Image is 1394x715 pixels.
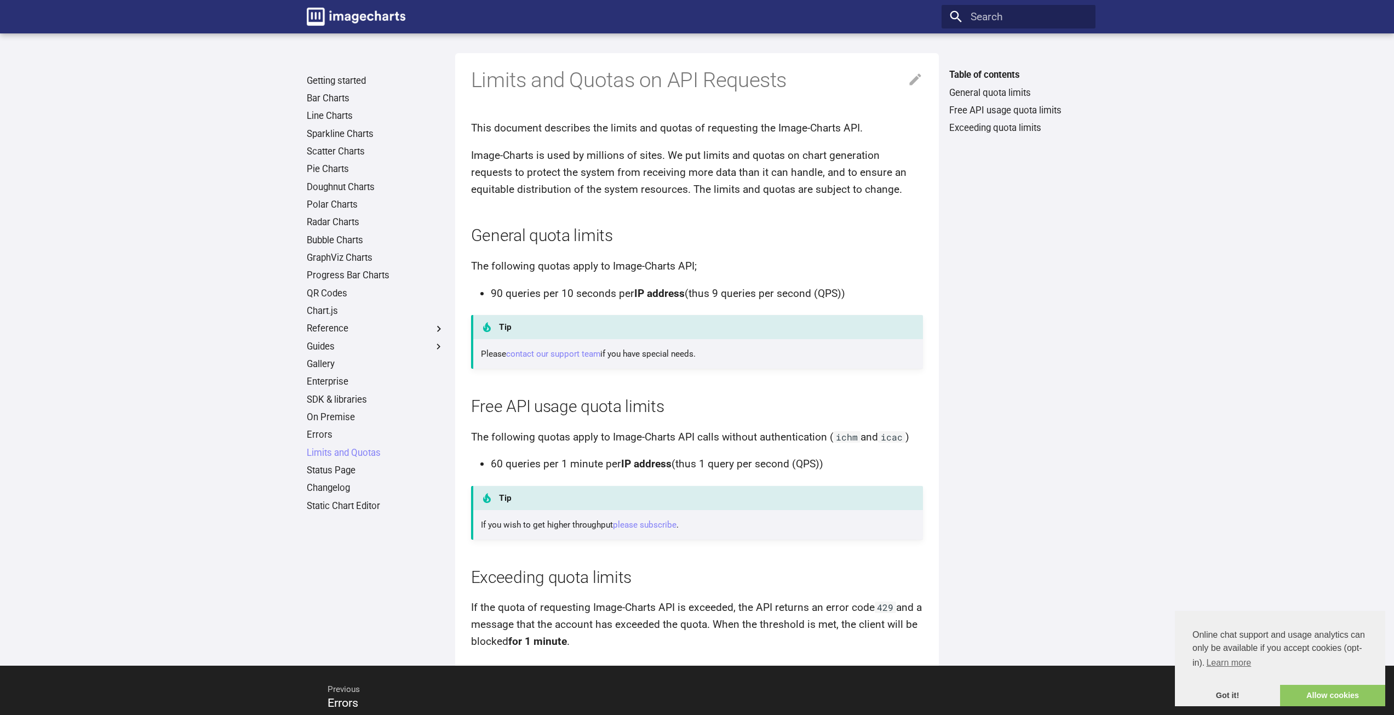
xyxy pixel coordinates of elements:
[491,456,923,473] li: 60 queries per 1 minute per (thus 1 query per second (QPS))
[621,457,672,470] strong: IP address
[307,93,445,105] a: Bar Charts
[878,431,905,443] code: icac
[314,674,681,706] span: Previous
[949,87,1087,99] a: General quota limits
[1192,628,1368,671] span: Online chat support and usage analytics can only be available if you accept cookies (opt-in).
[307,146,445,158] a: Scatter Charts
[471,258,923,275] p: The following quotas apply to Image-Charts API;
[1280,685,1385,707] a: allow cookies
[307,376,445,388] a: Enterprise
[471,395,923,418] h2: Free API usage quota limits
[471,429,923,446] p: The following quotas apply to Image-Charts API calls without authentication ( and )
[1175,685,1280,707] a: dismiss cookie message
[307,465,445,477] a: Status Page
[301,3,410,31] a: Image-Charts documentation
[1204,655,1253,671] a: learn more about cookies
[949,105,1087,117] a: Free API usage quota limits
[875,602,897,613] code: 429
[471,486,923,510] p: Tip
[307,482,445,494] a: Changelog
[307,270,445,282] a: Progress Bar Charts
[481,347,915,361] p: Please if you have special needs.
[307,252,445,264] a: GraphViz Charts
[471,599,923,650] p: If the quota of requesting Image-Charts API is exceeded, the API returns an error code and a mess...
[307,305,445,317] a: Chart.js
[307,288,445,300] a: QR Codes
[307,234,445,247] a: Bubble Charts
[307,411,445,424] a: On Premise
[307,216,445,228] a: Radar Charts
[307,429,445,441] a: Errors
[307,163,445,175] a: Pie Charts
[471,120,923,137] p: This document describes the limits and quotas of requesting the Image-Charts API.
[491,285,923,302] li: 90 queries per 10 seconds per (thus 9 queries per second (QPS))
[471,566,923,589] h2: Exceeding quota limits
[506,349,600,359] a: contact our support team
[307,181,445,193] a: Doughnut Charts
[307,128,445,140] a: Sparkline Charts
[307,75,445,87] a: Getting started
[481,518,915,532] p: If you wish to get higher throughput .
[471,224,923,247] h2: General quota limits
[307,394,445,406] a: SDK & libraries
[1175,611,1385,706] div: cookieconsent
[471,315,923,339] p: Tip
[307,447,445,459] a: Limits and Quotas
[834,431,861,443] code: ichm
[471,66,923,94] h1: Limits and Quotas on API Requests
[613,520,676,530] a: please subscribe
[508,635,567,648] strong: for 1 minute
[307,8,405,26] img: logo
[307,323,445,335] label: Reference
[307,199,445,211] a: Polar Charts
[307,341,445,353] label: Guides
[949,122,1087,134] a: Exceeding quota limits
[307,500,445,512] a: Static Chart Editor
[634,287,685,300] strong: IP address
[942,69,1095,134] nav: Table of contents
[328,696,358,710] span: Errors
[307,358,445,370] a: Gallery
[942,5,1095,28] input: Search
[942,69,1095,81] label: Table of contents
[307,110,445,122] a: Line Charts
[471,147,923,198] p: Image-Charts is used by millions of sites. We put limits and quotas on chart generation requests ...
